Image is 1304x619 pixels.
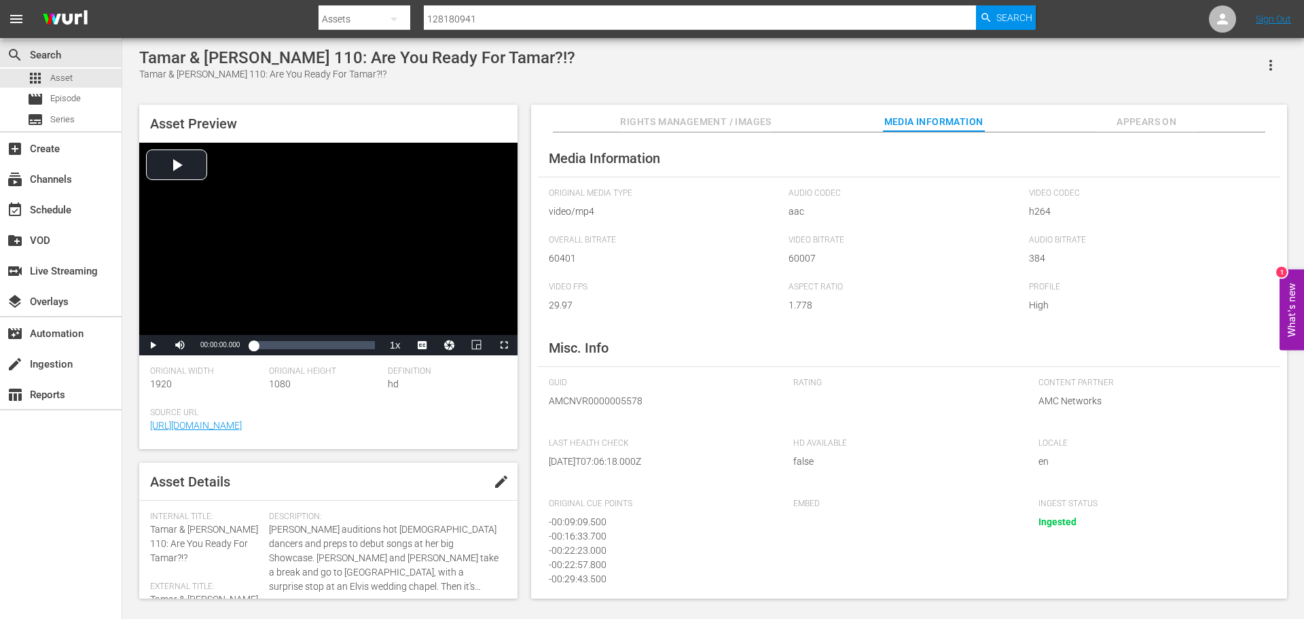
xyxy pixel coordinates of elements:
[549,515,766,529] div: - 00:09:09.500
[150,408,500,419] span: Source Url
[1029,298,1263,313] span: High
[549,558,766,572] div: - 00:22:57.800
[7,141,23,157] span: Create
[7,325,23,342] span: Automation
[549,455,773,469] span: [DATE]T07:06:18.000Z
[490,335,518,355] button: Fullscreen
[549,235,782,246] span: Overall Bitrate
[620,113,771,130] span: Rights Management / Images
[8,11,24,27] span: menu
[269,512,500,523] span: Description:
[549,251,782,266] span: 60401
[549,529,766,544] div: - 00:16:33.700
[549,438,773,449] span: Last Health Check
[436,335,463,355] button: Jump To Time
[549,298,782,313] span: 29.97
[7,47,23,63] span: Search
[976,5,1036,30] button: Search
[150,582,262,593] span: External Title:
[200,341,240,349] span: 00:00:00.000
[793,499,1017,510] span: Embed
[7,232,23,249] span: VOD
[139,335,166,355] button: Play
[388,366,500,377] span: Definition
[1038,499,1263,510] span: Ingest Status
[27,70,43,86] span: Asset
[409,335,436,355] button: Captions
[789,282,1022,293] span: Aspect Ratio
[139,143,518,355] div: Video Player
[789,188,1022,199] span: Audio Codec
[150,378,172,389] span: 1920
[549,394,773,408] span: AMCNVR0000005578
[150,420,242,431] a: [URL][DOMAIN_NAME]
[789,235,1022,246] span: Video Bitrate
[150,512,262,523] span: Internal Title:
[549,499,773,510] span: Original Cue Points
[1276,266,1287,277] div: 1
[793,378,1017,389] span: Rating
[1280,269,1304,350] button: Open Feedback Widget
[50,71,73,85] span: Asset
[150,474,230,490] span: Asset Details
[1038,455,1263,469] span: en
[1029,235,1263,246] span: Audio Bitrate
[549,572,766,586] div: - 00:29:43.500
[27,91,43,107] span: Episode
[139,48,575,67] div: Tamar & [PERSON_NAME] 110: Are You Ready For Tamar?!?
[7,387,23,403] span: Reports
[549,205,782,219] span: video/mp4
[7,263,23,279] span: switch_video
[1038,394,1263,408] span: AMC Networks
[549,378,773,389] span: GUID
[388,378,399,389] span: hd
[485,465,518,498] button: edit
[166,335,194,355] button: Mute
[1256,14,1291,24] a: Sign Out
[1029,188,1263,199] span: Video Codec
[150,366,262,377] span: Original Width
[1038,438,1263,449] span: Locale
[1038,378,1263,389] span: Content Partner
[1029,205,1263,219] span: h264
[139,67,575,82] div: Tamar & [PERSON_NAME] 110: Are You Ready For Tamar?!?
[7,202,23,218] span: Schedule
[549,282,782,293] span: Video FPS
[789,298,1022,313] span: 1.778
[33,3,98,35] img: ans4CAIJ8jUAAAAAAAAAAAAAAAAAAAAAAAAgQb4GAAAAAAAAAAAAAAAAAAAAAAAAJMjXAAAAAAAAAAAAAAAAAAAAAAAAgAT5G...
[1038,516,1076,527] span: Ingested
[150,524,258,563] span: Tamar & [PERSON_NAME] 110: Are You Ready For Tamar?!?
[1095,113,1197,130] span: Appears On
[789,205,1022,219] span: aac
[1029,282,1263,293] span: Profile
[269,366,381,377] span: Original Height
[382,335,409,355] button: Playback Rate
[549,544,766,558] div: - 00:22:23.000
[549,340,609,356] span: Misc. Info
[269,523,500,594] span: [PERSON_NAME] auditions hot [DEMOGRAPHIC_DATA] dancers and preps to debut songs at her big Showca...
[7,294,23,310] span: Overlays
[996,5,1032,30] span: Search
[549,188,782,199] span: Original Media Type
[27,111,43,128] span: subtitles
[463,335,490,355] button: Picture-in-Picture
[50,92,81,105] span: Episode
[793,455,1017,469] span: false
[549,150,660,166] span: Media Information
[883,113,985,130] span: Media Information
[1029,251,1263,266] span: 384
[7,171,23,188] span: Channels
[253,341,374,349] div: Progress Bar
[493,474,509,490] span: edit
[7,356,23,372] span: Ingestion
[793,438,1017,449] span: HD Available
[789,251,1022,266] span: 60007
[269,378,291,389] span: 1080
[150,116,237,132] span: Asset Preview
[50,113,75,126] span: Series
